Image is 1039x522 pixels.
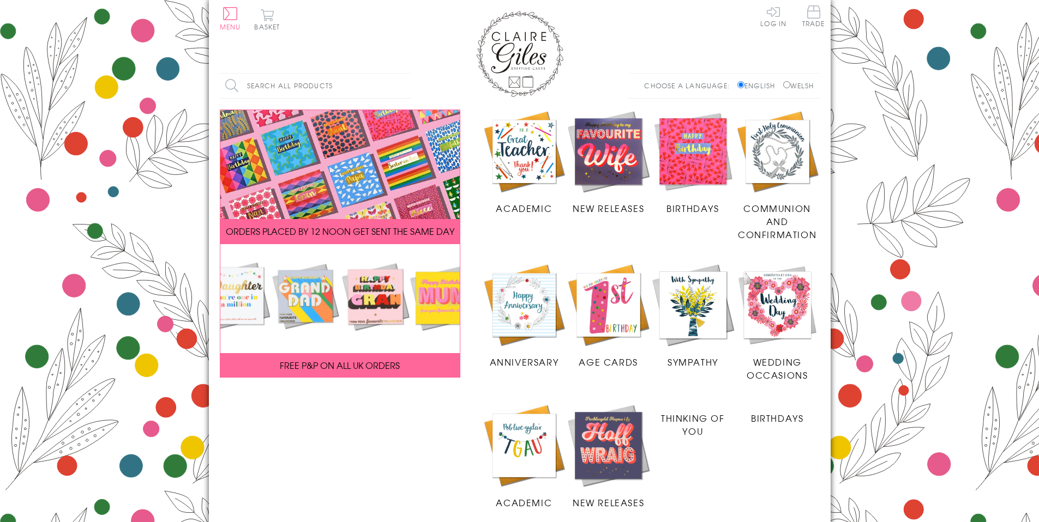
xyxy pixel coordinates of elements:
a: Trade [802,5,825,29]
a: Anniversary [482,263,567,368]
a: Communion and Confirmation [735,110,820,241]
a: Log In [760,5,786,27]
span: Academic [496,202,552,215]
span: Thinking of You [661,411,725,438]
a: New Releases [566,403,651,509]
span: Menu [220,22,241,32]
span: Communion and Confirmation [738,202,816,241]
a: Academic [482,403,567,509]
img: Claire Giles Greetings Cards [476,11,563,97]
a: Birthdays [735,403,820,424]
span: Age Cards [579,355,638,368]
span: Trade [802,5,825,27]
a: Age Cards [566,263,651,368]
span: Birthdays [666,202,719,215]
span: Wedding Occasions [747,355,808,381]
input: Welsh [783,81,790,88]
p: Choose a language: [644,81,735,90]
label: Welsh [783,81,814,90]
span: Academic [496,496,552,509]
input: Search all products [220,74,411,98]
span: ORDERS PLACED BY 12 NOON GET SENT THE SAME DAY [226,224,454,238]
a: Sympathy [651,263,735,368]
input: Search [400,74,411,98]
span: Sympathy [668,355,718,368]
button: Menu [220,7,241,30]
span: FREE P&P ON ALL UK ORDERS [280,359,400,372]
a: Academic [482,110,567,215]
span: Birthdays [751,411,803,424]
a: New Releases [566,110,651,215]
a: Birthdays [651,110,735,215]
a: Wedding Occasions [735,263,820,381]
button: Basket [253,9,283,30]
span: New Releases [573,496,644,509]
a: Thinking of You [651,403,735,438]
input: English [737,81,744,88]
span: Anniversary [490,355,559,368]
span: New Releases [573,202,644,215]
label: English [737,81,780,90]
